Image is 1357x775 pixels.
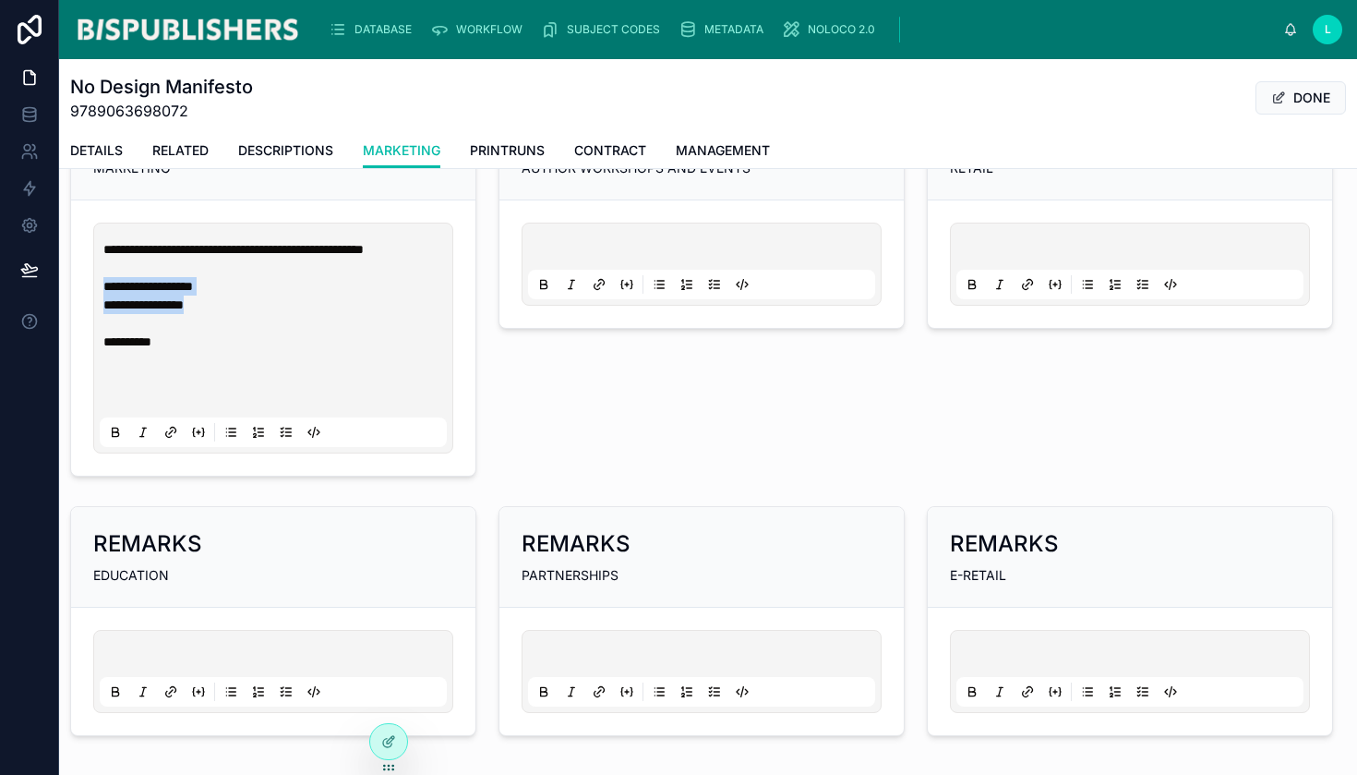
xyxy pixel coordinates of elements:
[522,567,618,583] span: PARTNERSHIPS
[238,141,333,160] span: DESCRIPTIONS
[673,13,776,46] a: METADATA
[704,22,763,37] span: METADATA
[93,529,202,559] h2: REMARKS
[676,141,770,160] span: MANAGEMENT
[93,567,169,583] span: EDUCATION
[1255,81,1346,115] button: DONE
[425,13,535,46] a: WORKFLOW
[574,134,646,171] a: CONTRACT
[363,141,440,160] span: MARKETING
[363,134,440,169] a: MARKETING
[567,22,660,37] span: SUBJECT CODES
[808,22,875,37] span: NOLOCO 2.0
[470,141,545,160] span: PRINTRUNS
[74,15,301,44] img: App logo
[950,567,1006,583] span: E-RETAIL
[70,74,253,100] h1: No Design Manifesto
[776,13,888,46] a: NOLOCO 2.0
[152,134,209,171] a: RELATED
[70,134,123,171] a: DETAILS
[470,134,545,171] a: PRINTRUNS
[1325,22,1331,37] span: L
[950,529,1059,559] h2: REMARKS
[152,141,209,160] span: RELATED
[238,134,333,171] a: DESCRIPTIONS
[456,22,522,37] span: WORKFLOW
[354,22,412,37] span: DATABASE
[70,100,253,122] span: 9789063698072
[70,141,123,160] span: DETAILS
[574,141,646,160] span: CONTRACT
[522,529,630,559] h2: REMARKS
[535,13,673,46] a: SUBJECT CODES
[676,134,770,171] a: MANAGEMENT
[323,13,425,46] a: DATABASE
[316,9,1283,50] div: scrollable content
